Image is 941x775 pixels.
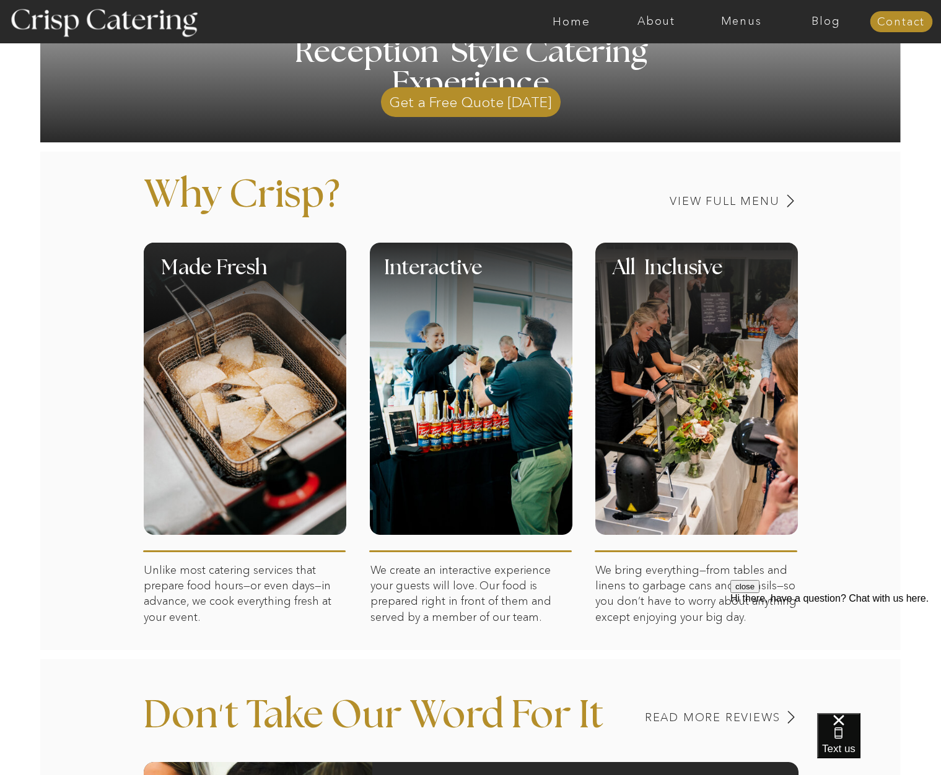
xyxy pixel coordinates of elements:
p: Why Crisp? [144,176,477,233]
h3: ' [196,698,247,729]
a: Menus [699,15,784,28]
a: Read MORE REVIEWS [584,712,781,724]
a: Blog [784,15,869,28]
p: Unlike most catering services that prepare food hours—or even days—in advance, we cook everything... [144,563,346,683]
p: Don t Take Our Word For It [144,696,635,753]
h1: You Deserve [US_STATE] s 1 Reception Style Catering Experience [222,6,720,99]
a: About [614,15,699,28]
a: Home [529,15,614,28]
iframe: podium webchat widget prompt [730,580,941,729]
p: We create an interactive experience your guests will love. Our food is prepared right in front of... [370,563,572,683]
p: We bring everything—from tables and linens to garbage cans and utensils—so you don’t have to worr... [595,563,798,683]
h1: Interactive [384,258,649,295]
a: Get a Free Quote [DATE] [381,81,561,117]
iframe: podium webchat widget bubble [817,713,941,775]
h1: All Inclusive [613,258,835,295]
a: View Full Menu [584,196,780,207]
h1: Made Fresh [161,258,390,295]
a: Contact [870,16,932,28]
